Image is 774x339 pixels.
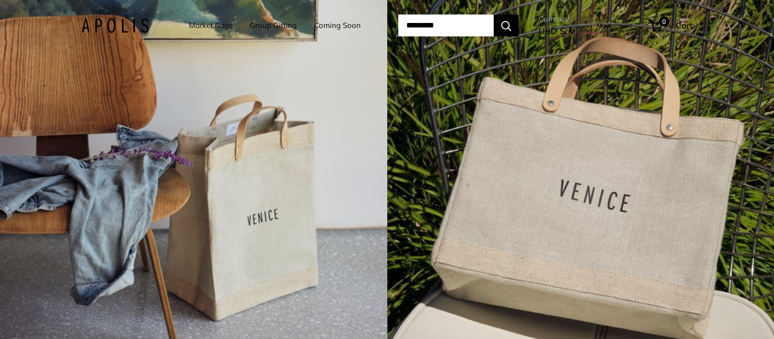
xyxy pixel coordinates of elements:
span: USD $ [539,25,565,36]
img: Apolis [81,18,149,33]
a: 0 Cart [650,17,693,33]
button: USD $ [539,23,575,39]
a: Group Gifting [250,18,297,32]
span: 0 [659,16,669,26]
button: Search [494,14,519,36]
input: Search... [398,14,494,36]
span: Cart [676,20,693,30]
a: Market Bags [189,18,232,32]
span: Currency [539,12,575,26]
a: Coming Soon [314,18,361,32]
a: My Account [597,19,632,31]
